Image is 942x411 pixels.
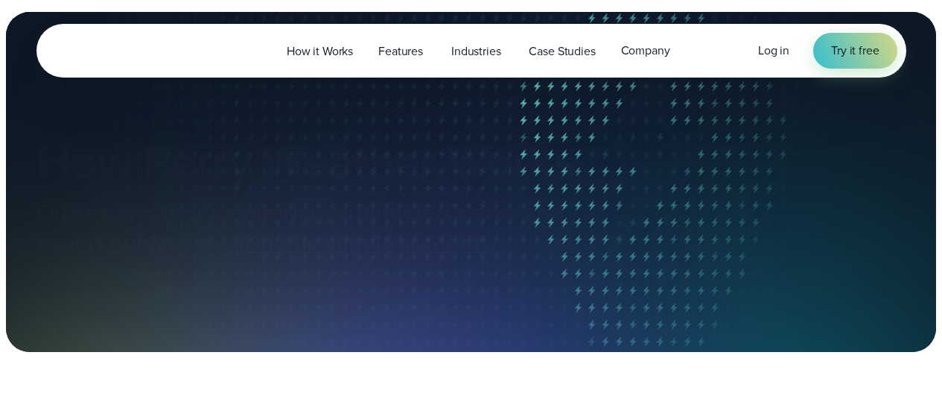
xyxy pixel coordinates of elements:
[831,42,879,60] span: Try it free
[529,43,595,60] span: Case Studies
[758,42,789,59] span: Log in
[287,43,353,60] span: How it Works
[451,43,500,60] span: Industries
[621,42,670,60] span: Company
[516,36,608,66] a: Case Studies
[378,43,423,60] span: Features
[274,36,366,66] a: How it Works
[758,42,789,60] a: Log in
[813,33,897,69] a: Try it free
